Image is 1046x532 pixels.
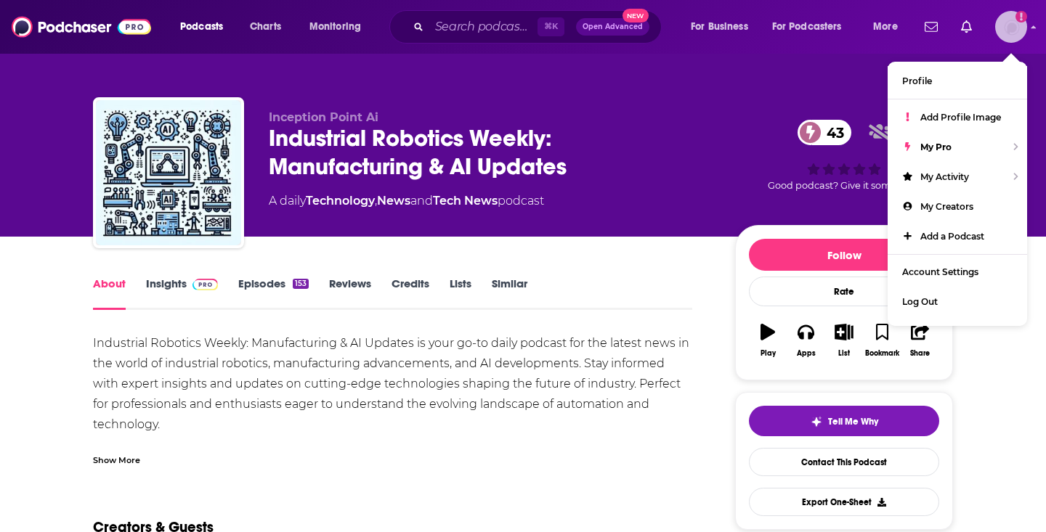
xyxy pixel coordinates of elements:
[250,17,281,37] span: Charts
[995,11,1027,43] span: Logged in as JamesRod2024
[749,314,787,367] button: Play
[797,349,816,358] div: Apps
[888,221,1027,251] a: Add a Podcast
[863,314,901,367] button: Bookmark
[749,277,939,306] div: Rate
[901,314,939,367] button: Share
[888,257,1027,287] a: Account Settings
[768,180,920,191] span: Good podcast? Give it some love!
[873,17,898,37] span: More
[920,231,984,242] span: Add a Podcast
[240,15,290,38] a: Charts
[838,349,850,358] div: List
[888,66,1027,96] a: Profile
[450,277,471,310] a: Lists
[1015,11,1027,22] svg: Add a profile image
[761,349,776,358] div: Play
[293,279,309,289] div: 153
[170,15,242,38] button: open menu
[623,9,649,22] span: New
[888,102,1027,132] a: Add Profile Image
[995,11,1027,43] button: Show profile menu
[93,277,126,310] a: About
[920,171,969,182] span: My Activity
[192,279,218,290] img: Podchaser Pro
[410,194,433,208] span: and
[433,194,498,208] a: Tech News
[12,13,151,41] img: Podchaser - Follow, Share and Rate Podcasts
[888,62,1027,326] ul: Show profile menu
[798,120,851,145] a: 43
[995,11,1027,43] img: User Profile
[269,110,378,124] span: Inception Point Ai
[863,15,916,38] button: open menu
[681,15,766,38] button: open menu
[538,17,564,36] span: ⌘ K
[865,349,899,358] div: Bookmark
[919,15,944,39] a: Show notifications dropdown
[96,100,241,245] img: Industrial Robotics Weekly: Manufacturing & AI Updates
[749,448,939,476] a: Contact This Podcast
[583,23,643,30] span: Open Advanced
[576,18,649,36] button: Open AdvancedNew
[309,17,361,37] span: Monitoring
[299,15,380,38] button: open menu
[749,406,939,436] button: tell me why sparkleTell Me Why
[920,112,1001,123] span: Add Profile Image
[888,192,1027,221] a: My Creators
[763,15,863,38] button: open menu
[146,277,218,310] a: InsightsPodchaser Pro
[375,194,377,208] span: ,
[306,194,375,208] a: Technology
[735,110,953,200] div: 43Good podcast? Give it some love!
[377,194,410,208] a: News
[825,314,863,367] button: List
[920,201,973,212] span: My Creators
[828,416,878,427] span: Tell Me Why
[920,142,952,152] span: My Pro
[691,17,748,37] span: For Business
[902,266,978,277] span: Account Settings
[811,416,822,427] img: tell me why sparkle
[787,314,824,367] button: Apps
[902,296,938,307] span: Log Out
[772,17,842,37] span: For Podcasters
[180,17,223,37] span: Podcasts
[492,277,527,310] a: Similar
[269,192,544,210] div: A daily podcast
[329,277,371,310] a: Reviews
[749,239,939,271] button: Follow
[902,75,932,86] span: Profile
[403,10,676,44] div: Search podcasts, credits, & more...
[392,277,429,310] a: Credits
[910,349,930,358] div: Share
[238,277,309,310] a: Episodes153
[812,120,851,145] span: 43
[749,488,939,516] button: Export One-Sheet
[429,15,538,38] input: Search podcasts, credits, & more...
[955,15,978,39] a: Show notifications dropdown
